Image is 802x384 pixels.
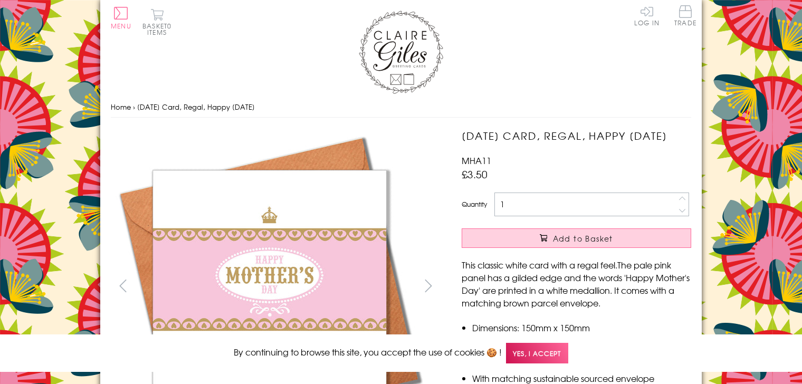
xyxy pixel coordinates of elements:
[359,11,443,94] img: Claire Giles Greetings Cards
[111,21,131,31] span: Menu
[634,5,660,26] a: Log In
[506,343,568,363] span: Yes, I accept
[147,21,171,37] span: 0 items
[142,8,171,35] button: Basket0 items
[674,5,696,28] a: Trade
[462,228,691,248] button: Add to Basket
[111,274,135,297] button: prev
[133,102,135,112] span: ›
[111,7,131,29] button: Menu
[137,102,255,112] span: [DATE] Card, Regal, Happy [DATE]
[553,233,613,244] span: Add to Basket
[111,102,131,112] a: Home
[462,258,691,309] p: This classic white card with a regal feel.The pale pink panel has a gilded edge and the words 'Ha...
[417,274,441,297] button: next
[462,199,487,209] label: Quantity
[674,5,696,26] span: Trade
[462,167,488,181] span: £3.50
[462,128,691,143] h1: [DATE] Card, Regal, Happy [DATE]
[111,97,691,118] nav: breadcrumbs
[472,321,691,334] li: Dimensions: 150mm x 150mm
[472,334,691,347] li: Blank inside for your own message
[462,154,491,167] span: MHA11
